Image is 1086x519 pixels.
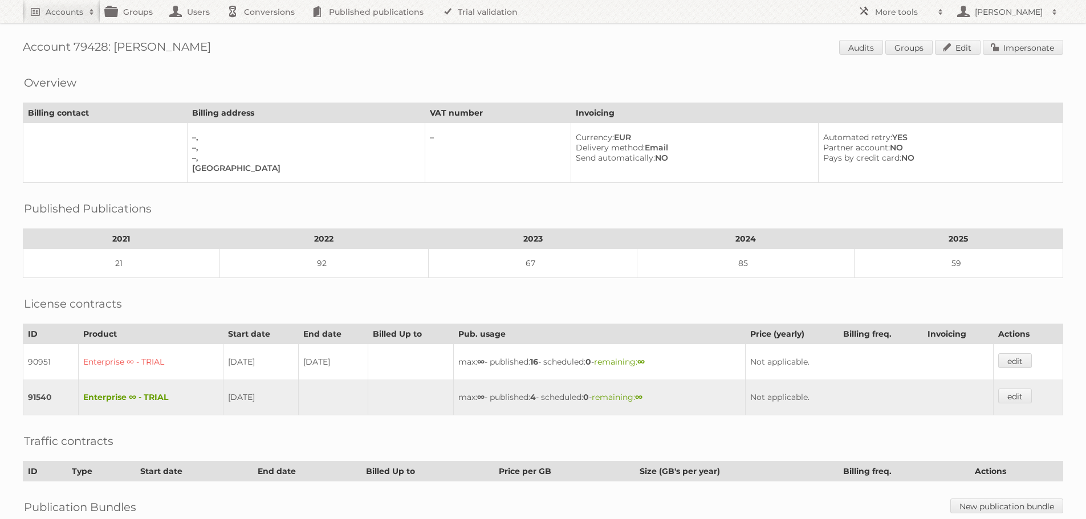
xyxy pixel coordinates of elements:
[637,357,645,367] strong: ∞
[425,123,571,183] td: –
[253,461,361,481] th: End date
[23,324,79,344] th: ID
[935,40,981,55] a: Edit
[24,295,122,312] h2: License contracts
[576,132,809,142] div: EUR
[428,249,637,278] td: 67
[576,153,655,163] span: Send automatically:
[219,249,428,278] td: 92
[192,153,416,163] div: –,
[576,142,645,153] span: Delivery method:
[583,392,589,402] strong: 0
[838,324,922,344] th: Billing freq.
[477,392,485,402] strong: ∞
[79,324,223,344] th: Product
[637,249,855,278] td: 85
[192,142,416,153] div: –,
[585,357,591,367] strong: 0
[67,461,135,481] th: Type
[23,40,1063,57] h1: Account 79428: [PERSON_NAME]
[192,132,416,142] div: –,
[854,249,1063,278] td: 59
[23,379,79,415] td: 91540
[23,103,188,123] th: Billing contact
[923,324,994,344] th: Invoicing
[885,40,933,55] a: Groups
[970,461,1063,481] th: Actions
[745,344,993,380] td: Not applicable.
[998,353,1032,368] a: edit
[23,249,220,278] td: 21
[46,6,83,18] h2: Accounts
[571,103,1063,123] th: Invoicing
[854,229,1063,249] th: 2025
[223,344,298,380] td: [DATE]
[972,6,1046,18] h2: [PERSON_NAME]
[192,163,416,173] div: [GEOGRAPHIC_DATA]
[635,392,642,402] strong: ∞
[23,461,67,481] th: ID
[823,142,890,153] span: Partner account:
[823,142,1054,153] div: NO
[361,461,494,481] th: Billed Up to
[592,392,642,402] span: remaining:
[576,142,809,153] div: Email
[745,324,838,344] th: Price (yearly)
[79,379,223,415] td: Enterprise ∞ - TRIAL
[425,103,571,123] th: VAT number
[998,389,1032,403] a: edit
[839,461,970,481] th: Billing freq.
[24,200,152,217] h2: Published Publications
[79,344,223,380] td: Enterprise ∞ - TRIAL
[453,344,745,380] td: max: - published: - scheduled: -
[453,379,745,415] td: max: - published: - scheduled: -
[594,357,645,367] span: remaining:
[745,379,993,415] td: Not applicable.
[24,432,113,449] h2: Traffic contracts
[983,40,1063,55] a: Impersonate
[530,357,538,367] strong: 16
[823,132,892,142] span: Automated retry:
[993,324,1063,344] th: Actions
[875,6,932,18] h2: More tools
[823,132,1054,142] div: YES
[823,153,901,163] span: Pays by credit card:
[634,461,839,481] th: Size (GB's per year)
[298,324,368,344] th: End date
[576,132,614,142] span: Currency:
[637,229,855,249] th: 2024
[187,103,425,123] th: Billing address
[23,344,79,380] td: 90951
[223,379,298,415] td: [DATE]
[477,357,485,367] strong: ∞
[24,74,76,91] h2: Overview
[135,461,253,481] th: Start date
[576,153,809,163] div: NO
[823,153,1054,163] div: NO
[530,392,536,402] strong: 4
[368,324,454,344] th: Billed Up to
[219,229,428,249] th: 2022
[950,498,1063,513] a: New publication bundle
[223,324,298,344] th: Start date
[24,498,136,516] h2: Publication Bundles
[453,324,745,344] th: Pub. usage
[298,344,368,380] td: [DATE]
[23,229,220,249] th: 2021
[839,40,883,55] a: Audits
[494,461,634,481] th: Price per GB
[428,229,637,249] th: 2023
